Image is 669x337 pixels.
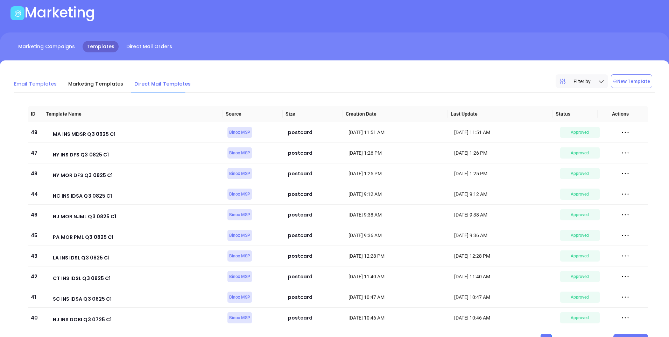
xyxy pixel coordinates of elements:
div: [DATE] 9:12 AM [454,190,555,198]
div: 45 [31,232,40,239]
span: Binox MSP [229,293,250,301]
div: postcard [288,211,343,219]
span: Approved [562,211,598,219]
div: LA INS IDSL Q3 0825 C1 [53,254,110,262]
div: [DATE] 9:12 AM [348,190,449,198]
div: 46 [31,211,40,219]
div: CT INS IDSL Q3 0825 C1 [53,274,111,283]
div: [DATE] 11:51 AM [454,129,555,136]
div: [DATE] 10:47 AM [348,293,449,301]
span: Binox MSP [229,211,250,219]
th: Template Name [43,106,223,122]
a: Marketing Campaigns [14,41,79,52]
div: postcard [288,149,343,157]
div: postcard [288,273,343,280]
th: Last Update [448,106,553,122]
div: [DATE] 9:36 AM [454,232,555,239]
a: Direct Mail Orders [122,41,176,52]
div: 48 [31,170,40,177]
span: Approved [562,232,598,239]
div: 42 [31,273,40,280]
div: [DATE] 12:28 PM [454,252,555,260]
div: [DATE] 1:25 PM [454,170,555,177]
div: [DATE] 12:28 PM [348,252,449,260]
div: [DATE] 10:46 AM [454,314,555,322]
h1: Marketing [24,4,95,21]
div: NJ MOR NJML Q3 0825 C1 [53,212,116,221]
div: MA INS MDSR Q3 0925 C1 [53,130,115,138]
th: Creation Date [343,106,448,122]
div: postcard [288,293,343,301]
div: [DATE] 11:40 AM [348,273,449,280]
div: SC INS IDSA Q3 0825 C1 [53,295,112,303]
div: [DATE] 1:25 PM [348,170,449,177]
span: Binox MSP [229,273,250,280]
div: 47 [31,149,40,157]
div: 41 [31,293,40,301]
span: Binox MSP [229,129,250,136]
div: [DATE] 9:38 AM [454,211,555,219]
div: 49 [31,129,40,136]
th: Size [283,106,343,122]
div: postcard [288,252,343,260]
span: Marketing Templates [68,80,124,87]
span: Approved [562,273,598,280]
div: NC INS IDSA Q3 0825 C1 [53,192,112,200]
div: 40 [31,314,40,322]
span: Approved [562,129,598,136]
div: [DATE] 10:47 AM [454,293,555,301]
button: New Template [611,74,652,88]
span: Binox MSP [229,252,250,260]
div: [DATE] 10:46 AM [348,314,449,322]
div: PA MOR PML Q3 0825 C1 [53,233,113,241]
div: [DATE] 9:38 AM [348,211,449,219]
div: postcard [288,232,343,239]
div: NY MOR DFS Q3 0825 C1 [53,171,113,180]
div: NJ INS DOBI Q3 0725 C1 [53,315,112,324]
a: Templates [83,41,119,52]
span: Binox MSP [229,170,250,177]
th: Actions [598,106,643,122]
div: [DATE] 1:26 PM [348,149,449,157]
div: [DATE] 9:36 AM [348,232,449,239]
div: [DATE] 1:26 PM [454,149,555,157]
span: Approved [562,170,598,177]
span: Email Templates [14,80,57,87]
th: Status [553,106,598,122]
div: 43 [31,252,40,260]
div: postcard [288,129,343,136]
th: ID [28,106,43,122]
span: Filter by [573,78,591,85]
div: [DATE] 11:40 AM [454,273,555,280]
span: Approved [562,252,598,260]
div: 44 [31,190,40,198]
span: Approved [562,314,598,322]
span: Approved [562,190,598,198]
span: Binox MSP [229,314,250,322]
span: Binox MSP [229,190,250,198]
span: Approved [562,149,598,157]
div: [DATE] 11:51 AM [348,129,449,136]
span: Direct Mail Templates [134,80,191,87]
span: Binox MSP [229,232,250,239]
span: Approved [562,293,598,301]
div: NY INS DFS Q3 0825 C1 [53,151,109,159]
span: Binox MSP [229,149,250,157]
div: postcard [288,190,343,198]
div: postcard [288,314,343,322]
th: Source [223,106,283,122]
div: postcard [288,170,343,177]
